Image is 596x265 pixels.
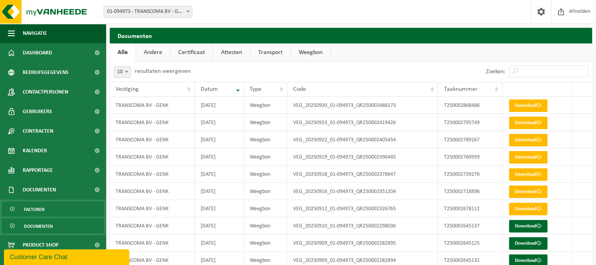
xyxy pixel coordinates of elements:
td: T250002739276 [438,166,502,183]
td: [DATE] [195,166,244,183]
span: Datum [201,86,218,92]
td: Weegbon [244,217,287,234]
td: VEG_20250918_01-094973_QR250002378647 [287,166,438,183]
td: VEG_20250910_01-094973_QR250002298036 [287,217,438,234]
span: Product Shop [23,235,58,255]
td: TRANSCOMA BV - GENK [110,114,195,131]
td: T250002868486 [438,97,502,114]
iframe: chat widget [4,248,131,265]
span: Gebruikers [23,102,52,121]
td: Weegbon [244,200,287,217]
td: [DATE] [195,114,244,131]
td: [DATE] [195,97,244,114]
span: Facturen [24,202,45,217]
td: T250002645137 [438,217,502,234]
td: T250002678112 [438,200,502,217]
td: Weegbon [244,148,287,166]
td: T250002795749 [438,114,502,131]
a: Download [509,220,547,233]
td: T250002789167 [438,131,502,148]
td: T250002718896 [438,183,502,200]
td: TRANSCOMA BV - GENK [110,234,195,252]
a: Andere [136,43,170,61]
a: Certificaat [170,43,213,61]
span: Documenten [23,180,56,200]
span: Taaknummer [444,86,478,92]
a: Alle [110,43,136,61]
span: Rapportage [23,160,53,180]
td: Weegbon [244,131,287,148]
td: TRANSCOMA BV - GENK [110,200,195,217]
td: TRANSCOMA BV - GENK [110,166,195,183]
td: T250002645125 [438,234,502,252]
span: Code [293,86,306,92]
a: Download [509,237,547,250]
a: Download [509,186,547,198]
td: VEG_20250909_01-094973_QR250002282895 [287,234,438,252]
a: Attesten [213,43,250,61]
td: T250002760959 [438,148,502,166]
span: 01-094973 - TRANSCOMA BV - GENK [103,6,192,18]
td: [DATE] [195,234,244,252]
td: [DATE] [195,217,244,234]
span: 10 [114,67,130,78]
span: Navigatie [23,23,47,43]
span: 01-094973 - TRANSCOMA BV - GENK [104,6,192,17]
td: VEG_20250930_01-094973_QR250002488173 [287,97,438,114]
span: Contracten [23,121,53,141]
h2: Documenten [110,28,592,43]
span: Dashboard [23,43,52,63]
td: [DATE] [195,183,244,200]
a: Download [509,99,547,112]
td: TRANSCOMA BV - GENK [110,148,195,166]
td: VEG_20250916_01-094973_QR250002351204 [287,183,438,200]
span: Vestiging [116,86,139,92]
td: [DATE] [195,200,244,217]
td: VEG_20250919_01-094973_QR250002390445 [287,148,438,166]
span: Documenten [24,219,53,234]
td: [DATE] [195,131,244,148]
a: Download [509,117,547,129]
td: Weegbon [244,234,287,252]
td: VEG_20250923_01-094973_QR250002419426 [287,114,438,131]
td: VEG_20250922_01-094973_QR250002405454 [287,131,438,148]
label: Zoeken: [486,69,505,75]
span: Kalender [23,141,47,160]
td: Weegbon [244,97,287,114]
td: TRANSCOMA BV - GENK [110,217,195,234]
td: VEG_20250912_01-094973_QR250002326765 [287,200,438,217]
td: TRANSCOMA BV - GENK [110,131,195,148]
a: Download [509,168,547,181]
label: resultaten weergeven [135,68,190,74]
td: TRANSCOMA BV - GENK [110,97,195,114]
td: Weegbon [244,114,287,131]
a: Weegbon [291,43,330,61]
td: TRANSCOMA BV - GENK [110,183,195,200]
span: Contactpersonen [23,82,68,102]
td: Weegbon [244,166,287,183]
a: Download [509,151,547,164]
a: Download [509,134,547,146]
span: 10 [114,66,131,78]
td: [DATE] [195,148,244,166]
a: Transport [250,43,290,61]
a: Facturen [2,202,104,216]
a: Download [509,203,547,215]
a: Documenten [2,218,104,233]
td: Weegbon [244,183,287,200]
span: Type [250,86,261,92]
span: Bedrijfsgegevens [23,63,69,82]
